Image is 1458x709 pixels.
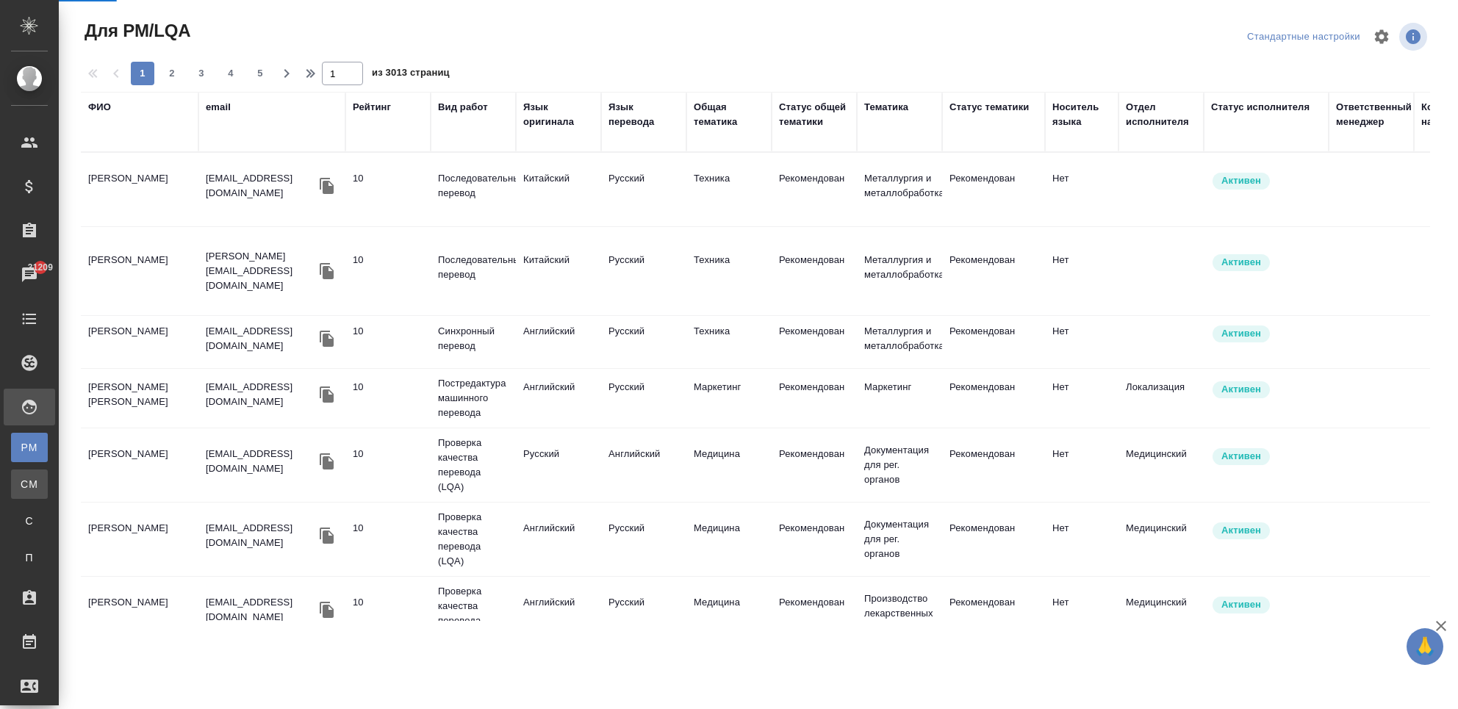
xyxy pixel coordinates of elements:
span: Для PM/LQA [81,19,190,43]
td: Китайский [516,164,601,215]
td: Рекомендован [942,588,1045,639]
td: Медицинский [1118,588,1204,639]
td: Постредактура машинного перевода [431,369,516,428]
td: Рекомендован [772,164,857,215]
div: Рядовой исполнитель: назначай с учетом рейтинга [1211,171,1321,191]
td: Английский [516,514,601,565]
td: Медицина [686,588,772,639]
button: Скопировать [316,384,338,406]
button: Скопировать [316,328,338,350]
td: Медицинский [1118,439,1204,491]
span: 5 [248,66,272,81]
td: Английский [516,373,601,424]
td: Проверка качества перевода (LQA) [431,428,516,502]
div: перевод идеальный/почти идеальный. Ни редактор, ни корректор не нужен [353,253,423,267]
button: Скопировать [316,525,338,547]
span: 2 [160,66,184,81]
p: [EMAIL_ADDRESS][DOMAIN_NAME] [206,171,316,201]
button: 2 [160,62,184,85]
button: 3 [190,62,213,85]
p: [PERSON_NAME][EMAIL_ADDRESS][DOMAIN_NAME] [206,249,316,293]
p: Активен [1221,449,1261,464]
td: [PERSON_NAME] [81,164,198,215]
td: Русский [601,317,686,368]
td: Нет [1045,588,1118,639]
p: Активен [1221,173,1261,188]
td: Техника [686,245,772,297]
td: Синхронный перевод [431,317,516,368]
div: Ответственный менеджер [1336,100,1412,129]
div: перевод идеальный/почти идеальный. Ни редактор, ни корректор не нужен [353,380,423,395]
div: Рядовой исполнитель: назначай с учетом рейтинга [1211,324,1321,344]
td: Маркетинг [686,373,772,424]
span: 3 [190,66,213,81]
td: Последовательный перевод [431,245,516,297]
span: Настроить таблицу [1364,19,1399,54]
p: Активен [1221,597,1261,612]
td: [PERSON_NAME] [81,588,198,639]
div: Язык перевода [608,100,679,129]
button: 5 [248,62,272,85]
td: Китайский [516,245,601,297]
td: Рекомендован [772,245,857,297]
span: С [18,514,40,528]
td: Нет [1045,373,1118,424]
td: Английский [516,588,601,639]
a: PM [11,433,48,462]
td: Рекомендован [772,373,857,424]
p: Активен [1221,326,1261,341]
td: Нет [1045,514,1118,565]
td: Русский [601,245,686,297]
td: Рекомендован [942,514,1045,565]
td: [PERSON_NAME] [PERSON_NAME] [81,373,198,424]
div: split button [1243,26,1364,48]
div: Отдел исполнителя [1126,100,1196,129]
td: Металлургия и металлобработка [857,245,942,297]
button: Скопировать [316,450,338,472]
a: С [11,506,48,536]
td: Русский [601,164,686,215]
button: Скопировать [316,260,338,282]
div: ФИО [88,100,111,115]
span: CM [18,477,40,492]
div: Рядовой исполнитель: назначай с учетом рейтинга [1211,253,1321,273]
td: Рекомендован [942,373,1045,424]
div: Вид работ [438,100,488,115]
button: Скопировать [316,175,338,197]
td: Медицина [686,439,772,491]
td: Нет [1045,164,1118,215]
span: Посмотреть информацию [1399,23,1430,51]
div: Рядовой исполнитель: назначай с учетом рейтинга [1211,447,1321,467]
td: Проверка качества перевода (LQA) [431,503,516,576]
td: Рекомендован [942,245,1045,297]
td: Рекомендован [772,317,857,368]
td: Русский [516,439,601,491]
p: [EMAIL_ADDRESS][DOMAIN_NAME] [206,380,316,409]
td: Рекомендован [772,439,857,491]
td: Русский [601,514,686,565]
div: Тематика [864,100,908,115]
div: перевод идеальный/почти идеальный. Ни редактор, ни корректор не нужен [353,171,423,186]
div: Язык оригинала [523,100,594,129]
td: Производство лекарственных препаратов [857,584,942,643]
button: 🙏 [1407,628,1443,665]
td: Проверка качества перевода (LQA) [431,577,516,650]
td: Документация для рег. органов [857,510,942,569]
a: П [11,543,48,572]
td: Металлургия и металлобработка [857,317,942,368]
td: Нет [1045,245,1118,297]
div: перевод идеальный/почти идеальный. Ни редактор, ни корректор не нужен [353,595,423,610]
div: Носитель языка [1052,100,1111,129]
td: Нет [1045,439,1118,491]
td: Металлургия и металлобработка [857,164,942,215]
span: 🙏 [1412,631,1437,662]
p: Активен [1221,255,1261,270]
td: Последовательный перевод [431,164,516,215]
td: Английский [516,317,601,368]
td: Нет [1045,317,1118,368]
div: email [206,100,231,115]
p: [EMAIL_ADDRESS][DOMAIN_NAME] [206,324,316,353]
td: Русский [601,373,686,424]
td: Английский [601,439,686,491]
div: Статус тематики [949,100,1029,115]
